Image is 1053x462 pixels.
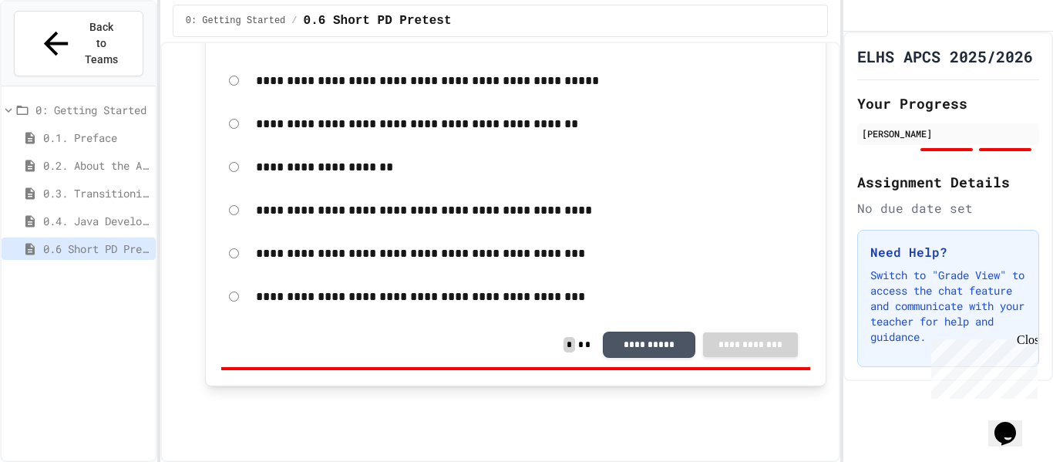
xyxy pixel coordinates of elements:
[857,46,1033,67] h1: ELHS APCS 2025/2026
[43,241,150,257] span: 0.6 Short PD Pretest
[304,12,452,30] span: 0.6 Short PD Pretest
[6,6,106,98] div: Chat with us now!Close
[857,199,1039,218] div: No due date set
[857,171,1039,193] h2: Assignment Details
[862,126,1034,140] div: [PERSON_NAME]
[186,15,286,27] span: 0: Getting Started
[35,102,150,118] span: 0: Getting Started
[43,130,150,146] span: 0.1. Preface
[870,243,1026,261] h3: Need Help?
[43,213,150,229] span: 0.4. Java Development Environments
[988,400,1038,447] iframe: chat widget
[43,157,150,174] span: 0.2. About the AP CSA Exam
[870,268,1026,345] p: Switch to "Grade View" to access the chat feature and communicate with your teacher for help and ...
[857,93,1039,114] h2: Your Progress
[83,19,119,68] span: Back to Teams
[925,333,1038,399] iframe: chat widget
[291,15,297,27] span: /
[43,185,150,201] span: 0.3. Transitioning from AP CSP to AP CSA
